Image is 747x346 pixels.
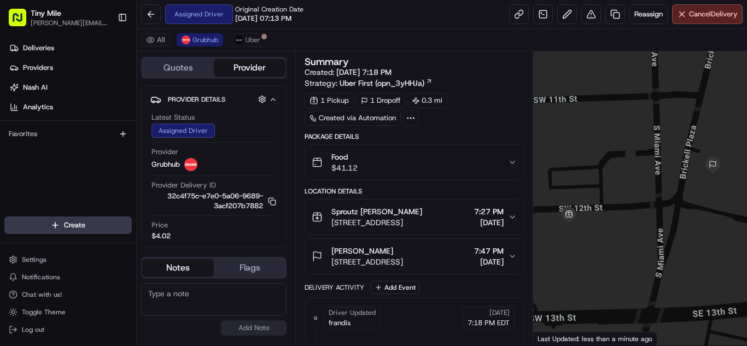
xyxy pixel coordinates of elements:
[305,239,523,274] button: [PERSON_NAME][STREET_ADDRESS]7:47 PM[DATE]
[31,8,61,19] button: Tiny Mile
[340,78,433,89] a: Uber First (opn_3yHHJa)
[331,151,358,162] span: Food
[329,318,351,328] span: frandis
[4,39,136,57] a: Deliveries
[634,9,663,19] span: Reassign
[151,180,216,190] span: Provider Delivery ID
[305,200,523,234] button: Sproutz [PERSON_NAME][STREET_ADDRESS]7:27 PM[DATE]
[92,34,101,43] div: 💻
[151,160,180,169] span: Grubhub
[474,217,504,228] span: [DATE]
[4,98,136,116] a: Analytics
[184,158,197,171] img: 5e692f75ce7d37001a5d71f1
[77,60,132,68] a: Powered byPylon
[31,19,109,27] button: [PERSON_NAME][EMAIL_ADDRESS][DOMAIN_NAME]
[4,125,132,143] div: Favorites
[4,322,132,337] button: Log out
[109,60,132,68] span: Pylon
[214,59,285,77] button: Provider
[11,34,20,43] div: 📗
[22,255,46,264] span: Settings
[22,273,60,282] span: Notifications
[468,318,510,328] span: 7:18 PM EDT
[151,231,171,241] span: $4.02
[4,216,132,234] button: Create
[151,220,168,230] span: Price
[22,308,66,316] span: Toggle Theme
[4,79,136,96] a: Nash AI
[168,95,225,104] span: Provider Details
[689,9,738,19] span: Cancel Delivery
[533,332,657,345] div: Last Updated: less than a minute ago
[88,29,180,49] a: 💻API Documentation
[305,187,524,196] div: Location Details
[340,78,424,89] span: Uber First (opn_3yHHJa)
[235,5,304,14] span: Original Creation Date
[407,93,447,108] div: 0.3 mi
[331,256,403,267] span: [STREET_ADDRESS]
[305,110,401,126] a: Created via Automation
[305,132,524,141] div: Package Details
[7,29,88,49] a: 📗Knowledge Base
[141,33,170,46] button: All
[305,93,354,108] div: 1 Pickup
[150,90,277,108] button: Provider Details
[672,4,743,24] button: CancelDelivery
[235,14,291,24] span: [DATE] 07:13 PM
[305,57,349,67] h3: Summary
[474,245,504,256] span: 7:47 PM
[151,113,195,122] span: Latest Status
[22,33,84,44] span: Knowledge Base
[22,325,44,334] span: Log out
[4,269,132,285] button: Notifications
[331,217,422,228] span: [STREET_ADDRESS]
[371,281,419,294] button: Add Event
[489,308,510,317] span: [DATE]
[474,206,504,217] span: 7:27 PM
[356,93,405,108] div: 1 Dropoff
[177,33,223,46] button: Grubhub
[329,308,376,317] span: Driver Updated
[142,59,214,77] button: Quotes
[246,36,260,44] span: Uber
[305,145,523,180] button: Food$41.12
[4,4,113,31] button: Tiny Mile[PERSON_NAME][EMAIL_ADDRESS][DOMAIN_NAME]
[331,206,422,217] span: Sproutz [PERSON_NAME]
[629,4,668,24] button: Reassign
[235,36,243,44] img: uber-new-logo.jpeg
[151,147,178,157] span: Provider
[230,33,265,46] button: Uber
[305,78,433,89] div: Strategy:
[23,83,48,92] span: Nash AI
[22,290,62,299] span: Chat with us!
[474,256,504,267] span: [DATE]
[4,287,132,302] button: Chat with us!
[23,43,54,53] span: Deliveries
[23,102,53,112] span: Analytics
[182,36,190,44] img: 5e692f75ce7d37001a5d71f1
[64,220,85,230] span: Create
[4,252,132,267] button: Settings
[103,33,176,44] span: API Documentation
[192,36,218,44] span: Grubhub
[151,191,276,211] button: 32c4f75c-e7e0-5a06-9689-3acf207b7882
[4,304,132,320] button: Toggle Theme
[331,162,358,173] span: $41.12
[4,59,136,77] a: Providers
[23,63,53,73] span: Providers
[336,67,392,77] span: [DATE] 7:18 PM
[331,245,393,256] span: [PERSON_NAME]
[305,283,364,292] div: Delivery Activity
[305,67,392,78] span: Created:
[214,259,285,277] button: Flags
[142,259,214,277] button: Notes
